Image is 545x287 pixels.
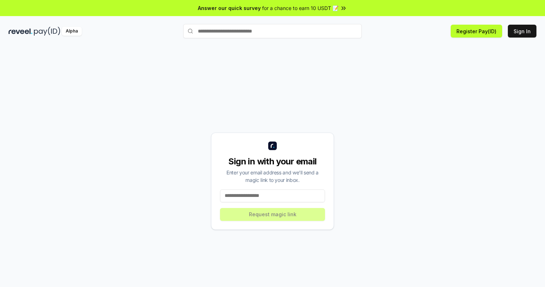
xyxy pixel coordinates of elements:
div: Sign in with your email [220,156,325,167]
span: Answer our quick survey [198,4,261,12]
div: Enter your email address and we’ll send a magic link to your inbox. [220,169,325,184]
div: Alpha [62,27,82,36]
span: for a chance to earn 10 USDT 📝 [262,4,339,12]
img: logo_small [268,142,277,150]
img: reveel_dark [9,27,32,36]
img: pay_id [34,27,60,36]
button: Register Pay(ID) [451,25,502,38]
button: Sign In [508,25,536,38]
